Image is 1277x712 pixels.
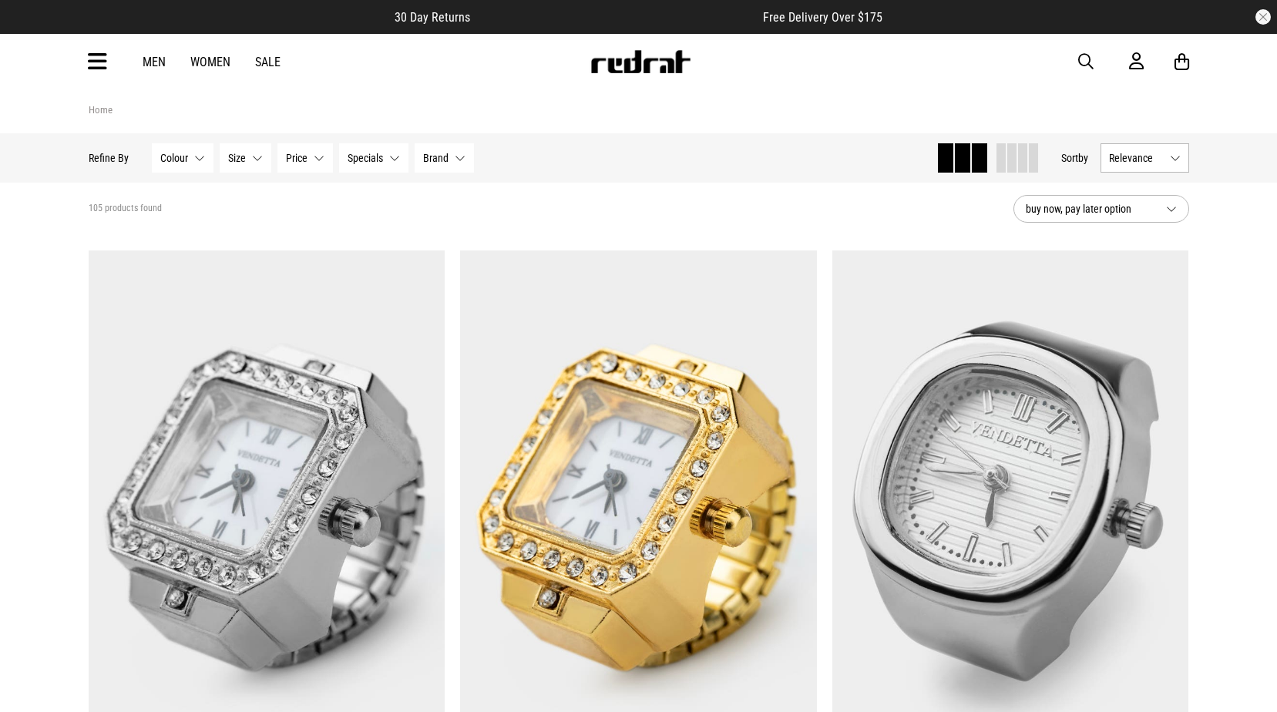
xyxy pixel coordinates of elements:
[763,10,882,25] span: Free Delivery Over $175
[348,152,383,164] span: Specials
[143,55,166,69] a: Men
[89,104,113,116] a: Home
[395,10,470,25] span: 30 Day Returns
[190,55,230,69] a: Women
[501,9,732,25] iframe: Customer reviews powered by Trustpilot
[89,203,162,215] span: 105 products found
[1013,195,1189,223] button: buy now, pay later option
[423,152,449,164] span: Brand
[339,143,408,173] button: Specials
[1078,152,1088,164] span: by
[160,152,188,164] span: Colour
[1101,143,1189,173] button: Relevance
[220,143,271,173] button: Size
[1109,152,1164,164] span: Relevance
[1061,149,1088,167] button: Sortby
[228,152,246,164] span: Size
[590,50,691,73] img: Redrat logo
[152,143,213,173] button: Colour
[415,143,474,173] button: Brand
[255,55,281,69] a: Sale
[1026,200,1154,218] span: buy now, pay later option
[277,143,333,173] button: Price
[286,152,307,164] span: Price
[89,152,129,164] p: Refine By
